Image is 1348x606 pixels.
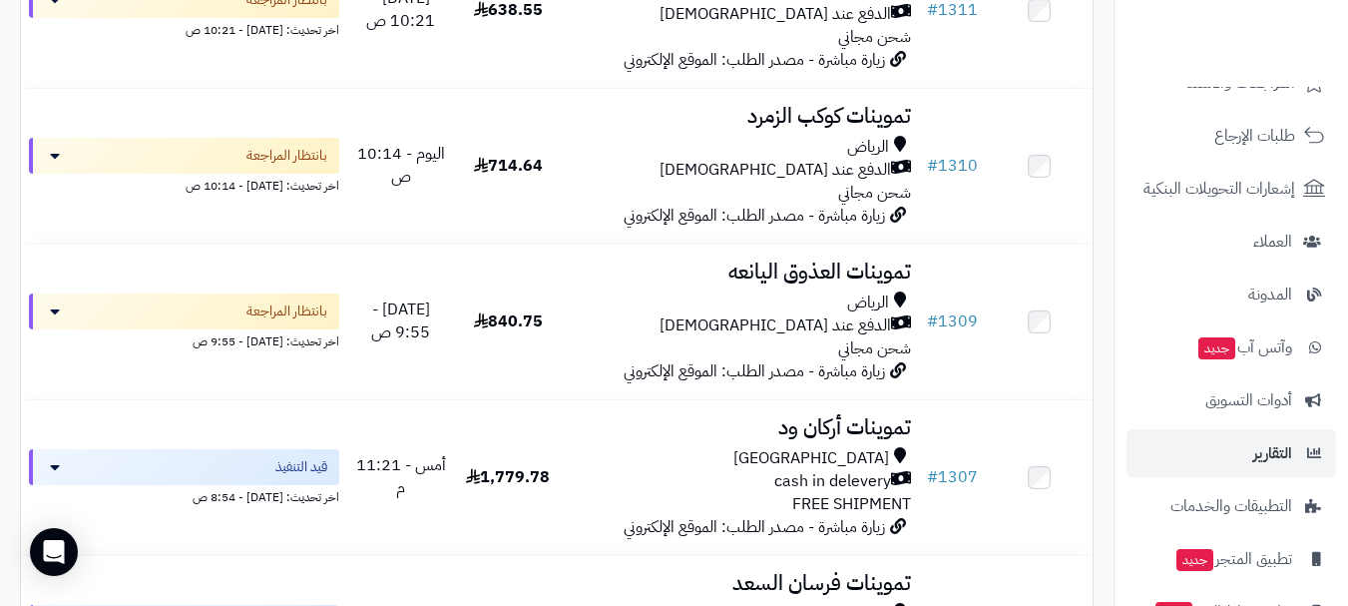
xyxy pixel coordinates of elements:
[624,359,885,383] span: زيارة مباشرة - مصدر الطلب: الموقع الإلكتروني
[847,136,889,159] span: الرياض
[356,453,446,500] span: أمس - 11:21 م
[1198,337,1235,359] span: جديد
[1205,386,1292,414] span: أدوات التسويق
[927,465,978,489] a: #1307
[1214,122,1295,150] span: طلبات الإرجاع
[1126,271,1336,318] a: المدونة
[1126,482,1336,530] a: التطبيقات والخدمات
[570,416,911,439] h3: تموينات أركان ود
[1126,429,1336,477] a: التقارير
[570,572,911,595] h3: تموينات فرسان السعد
[927,309,978,333] a: #1309
[660,159,891,182] span: الدفع عند [DEMOGRAPHIC_DATA]
[1126,165,1336,213] a: إشعارات التحويلات البنكية
[624,515,885,539] span: زيارة مباشرة - مصدر الطلب: الموقع الإلكتروني
[624,204,885,228] span: زيارة مباشرة - مصدر الطلب: الموقع الإلكتروني
[838,181,911,205] span: شحن مجاني
[30,528,78,576] div: Open Intercom Messenger
[1174,545,1292,573] span: تطبيق المتجر
[1126,112,1336,160] a: طلبات الإرجاع
[1143,175,1295,203] span: إشعارات التحويلات البنكية
[570,261,911,284] h3: تموينات العذوق اليانعه
[624,48,885,72] span: زيارة مباشرة - مصدر الطلب: الموقع الإلكتروني
[1212,15,1329,57] img: logo-2.png
[357,142,445,189] span: اليوم - 10:14 ص
[1248,281,1292,308] span: المدونة
[1126,376,1336,424] a: أدوات التسويق
[474,154,543,178] span: 714.64
[29,18,339,39] div: اخر تحديث: [DATE] - 10:21 ص
[774,470,891,493] span: cash in delevery
[275,457,327,477] span: قيد التنفيذ
[927,154,978,178] a: #1310
[29,485,339,506] div: اخر تحديث: [DATE] - 8:54 ص
[371,298,430,344] span: [DATE] - 9:55 ص
[466,465,550,489] span: 1,779.78
[1170,492,1292,520] span: التطبيقات والخدمات
[847,292,889,314] span: الرياض
[474,309,543,333] span: 840.75
[838,25,911,49] span: شحن مجاني
[733,447,889,470] span: [GEOGRAPHIC_DATA]
[1196,333,1292,361] span: وآتس آب
[29,174,339,195] div: اخر تحديث: [DATE] - 10:14 ص
[927,465,938,489] span: #
[1126,535,1336,583] a: تطبيق المتجرجديد
[660,314,891,337] span: الدفع عند [DEMOGRAPHIC_DATA]
[246,302,327,321] span: بانتظار المراجعة
[570,105,911,128] h3: تموينات كوكب الزمرد
[927,309,938,333] span: #
[1126,323,1336,371] a: وآتس آبجديد
[1176,549,1213,571] span: جديد
[660,3,891,26] span: الدفع عند [DEMOGRAPHIC_DATA]
[927,154,938,178] span: #
[838,336,911,360] span: شحن مجاني
[246,146,327,166] span: بانتظار المراجعة
[1253,228,1292,256] span: العملاء
[29,329,339,350] div: اخر تحديث: [DATE] - 9:55 ص
[1126,218,1336,266] a: العملاء
[1253,439,1292,467] span: التقارير
[792,492,911,516] span: FREE SHIPMENT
